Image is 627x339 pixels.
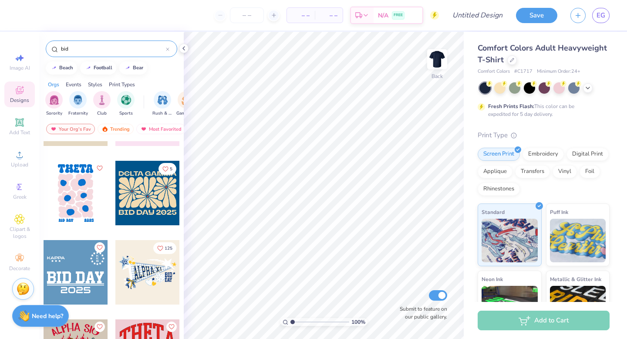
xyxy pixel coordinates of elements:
img: trend_line.gif [51,65,57,71]
img: most_fav.gif [50,126,57,132]
button: filter button [93,91,111,117]
span: Minimum Order: 24 + [537,68,580,75]
span: EG [597,10,605,20]
button: Like [94,163,105,173]
span: Image AI [10,64,30,71]
span: FREE [394,12,403,18]
span: – – [320,11,337,20]
span: Clipart & logos [4,226,35,240]
img: Standard [482,219,538,262]
img: Game Day Image [182,95,192,105]
div: Your Org's Fav [46,124,95,134]
input: Untitled Design [445,7,509,24]
div: Embroidery [522,148,564,161]
button: Like [166,322,177,332]
img: Puff Ink [550,219,606,262]
div: Styles [88,81,102,88]
strong: Need help? [32,312,63,320]
div: Events [66,81,81,88]
span: Puff Ink [550,207,568,217]
div: filter for Game Day [176,91,196,117]
img: most_fav.gif [140,126,147,132]
img: Sports Image [121,95,131,105]
span: Metallic & Glitter Ink [550,275,601,284]
img: trend_line.gif [124,65,131,71]
button: Like [94,242,105,253]
span: Fraternity [68,110,88,117]
button: filter button [176,91,196,117]
img: trend_line.gif [85,65,92,71]
button: Like [158,163,176,175]
span: Add Text [9,129,30,136]
span: Upload [11,161,28,168]
span: Sports [119,110,133,117]
span: 125 [165,246,172,251]
div: beach [59,65,73,70]
div: Print Type [478,130,610,140]
span: Rush & Bid [152,110,172,117]
span: Standard [482,207,505,217]
button: beach [46,61,77,75]
div: Orgs [48,81,59,88]
button: filter button [45,91,63,117]
div: bear [133,65,143,70]
img: Club Image [97,95,107,105]
span: Greek [13,193,27,200]
img: Rush & Bid Image [158,95,168,105]
div: Digital Print [566,148,609,161]
img: Sorority Image [49,95,59,105]
button: football [80,61,116,75]
div: filter for Rush & Bid [152,91,172,117]
div: Trending [98,124,134,134]
div: Foil [580,165,600,178]
span: – – [292,11,310,20]
div: Transfers [515,165,550,178]
input: Try "Alpha" [60,44,166,53]
img: Fraternity Image [73,95,83,105]
div: filter for Sorority [45,91,63,117]
input: – – [230,7,264,23]
div: Print Types [109,81,135,88]
button: Like [94,322,105,332]
a: EG [592,8,610,23]
span: Comfort Colors Adult Heavyweight T-Shirt [478,43,607,65]
span: Neon Ink [482,275,503,284]
label: Submit to feature on our public gallery. [395,305,447,321]
img: Metallic & Glitter Ink [550,286,606,329]
div: filter for Sports [117,91,135,117]
span: 100 % [351,318,365,326]
span: Sorority [46,110,62,117]
button: filter button [152,91,172,117]
span: Game Day [176,110,196,117]
img: trending.gif [101,126,108,132]
span: Decorate [9,265,30,272]
div: filter for Club [93,91,111,117]
div: Back [431,72,443,80]
strong: Fresh Prints Flash: [488,103,534,110]
div: Most Favorited [136,124,185,134]
span: Designs [10,97,29,104]
button: filter button [68,91,88,117]
div: Screen Print [478,148,520,161]
img: Neon Ink [482,286,538,329]
span: Comfort Colors [478,68,510,75]
span: Club [97,110,107,117]
button: filter button [117,91,135,117]
div: filter for Fraternity [68,91,88,117]
span: # C1717 [514,68,533,75]
div: Rhinestones [478,183,520,196]
button: Like [153,242,176,254]
div: Vinyl [553,165,577,178]
span: N/A [378,11,388,20]
div: football [94,65,112,70]
div: Applique [478,165,512,178]
div: This color can be expedited for 5 day delivery. [488,102,595,118]
button: bear [119,61,147,75]
span: 5 [170,167,172,171]
img: Back [428,51,446,68]
button: Save [516,8,557,23]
